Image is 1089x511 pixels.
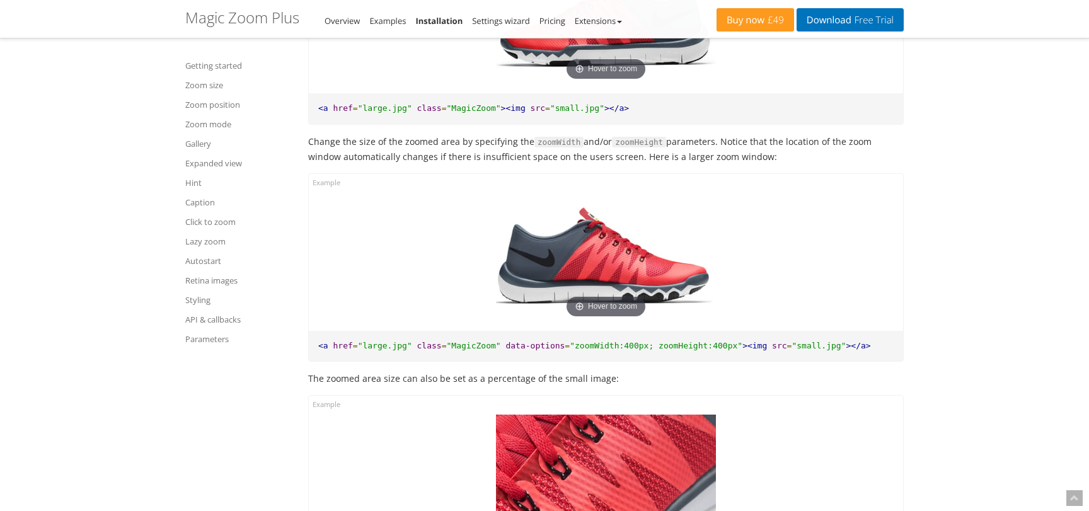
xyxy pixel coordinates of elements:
a: Caption [185,195,292,210]
span: £49 [764,15,784,25]
a: Overview [325,15,360,26]
span: Free Trial [851,15,894,25]
span: ><img [742,341,767,350]
a: Lazy zoom [185,234,292,249]
a: DownloadFree Trial [797,8,904,32]
span: = [353,341,358,350]
span: "large.jpg" [358,341,412,350]
span: ></a> [846,341,871,350]
a: Hover to zoom [496,193,716,321]
span: class [417,341,442,350]
span: "zoomWidth:400px; zoomHeight:400px" [570,341,742,350]
a: Styling [185,292,292,307]
a: Hint [185,175,292,190]
span: "small.jpg" [792,341,846,350]
a: Autostart [185,253,292,268]
span: data-options [505,341,565,350]
a: Examples [369,15,406,26]
span: <a [318,103,328,113]
span: = [565,341,570,350]
span: "small.jpg" [550,103,604,113]
span: href [333,341,352,350]
span: = [787,341,792,350]
span: = [442,341,447,350]
a: Extensions [575,15,622,26]
code: zoomWidth [534,137,584,148]
a: Zoom position [185,97,292,112]
a: Parameters [185,331,292,347]
span: ><img [501,103,526,113]
span: "large.jpg" [358,103,412,113]
a: Installation [415,15,463,26]
a: Settings wizard [472,15,530,26]
span: = [353,103,358,113]
span: = [442,103,447,113]
span: "MagicZoom" [447,103,501,113]
a: Getting started [185,58,292,73]
span: ></a> [604,103,629,113]
h1: Magic Zoom Plus [185,9,299,26]
span: src [772,341,786,350]
a: Buy now£49 [717,8,794,32]
a: Retina images [185,273,292,288]
a: Expanded view [185,156,292,171]
a: Zoom size [185,78,292,93]
a: Zoom mode [185,117,292,132]
a: Pricing [539,15,565,26]
span: href [333,103,352,113]
a: Gallery [185,136,292,151]
span: = [545,103,550,113]
span: class [417,103,442,113]
a: Click to zoom [185,214,292,229]
code: zoomHeight [612,137,666,148]
span: "MagicZoom" [447,341,501,350]
span: src [531,103,545,113]
span: <a [318,341,328,350]
a: API & callbacks [185,312,292,327]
